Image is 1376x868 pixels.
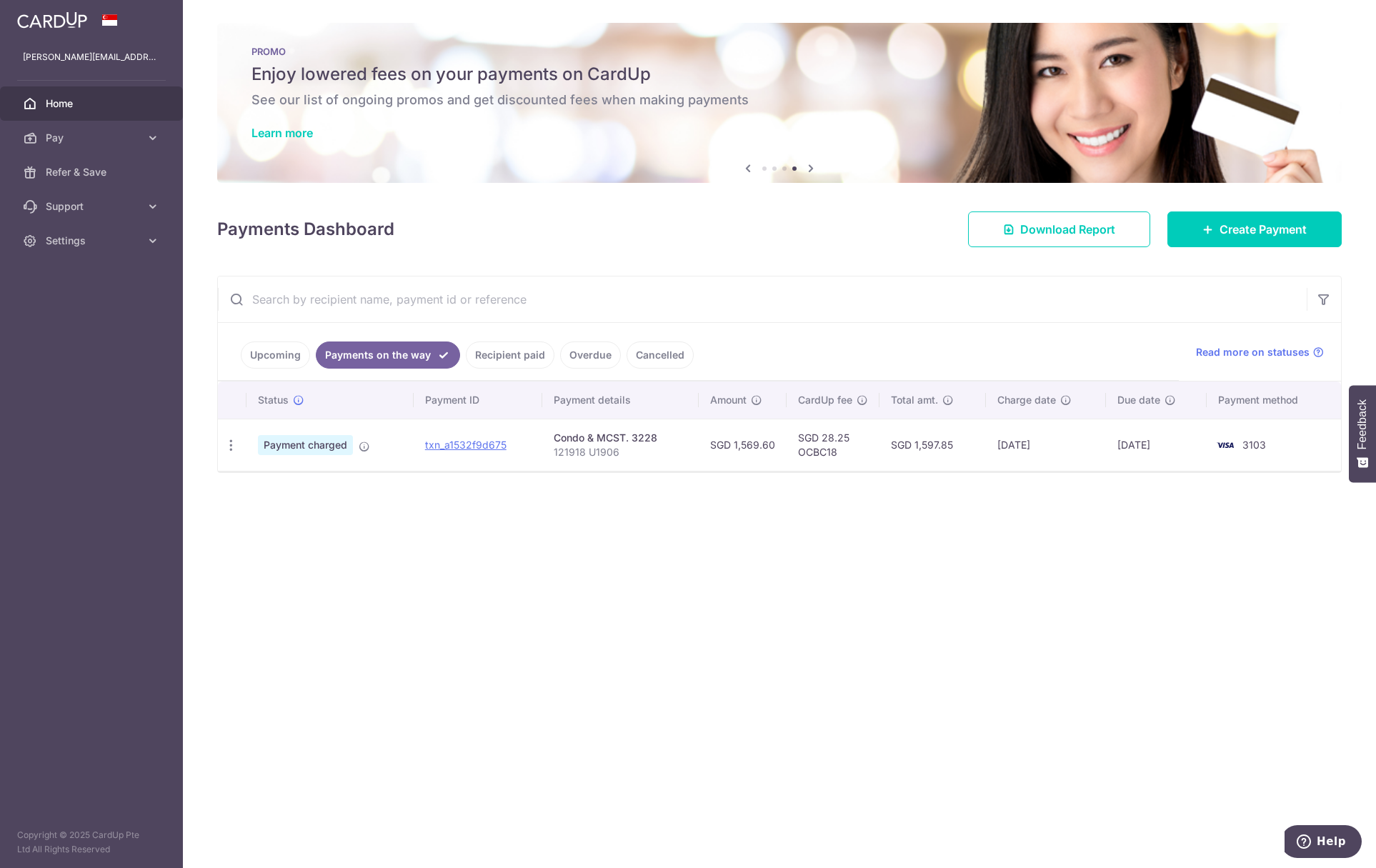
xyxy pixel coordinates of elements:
h4: Payments Dashboard [217,216,394,242]
p: [PERSON_NAME][EMAIL_ADDRESS][DOMAIN_NAME] [23,50,160,64]
span: CardUp fee [798,393,852,407]
iframe: Opens a widget where you can find more information [1285,825,1362,861]
img: Bank Card [1211,437,1240,454]
span: Settings [46,234,140,248]
span: Amount [710,393,747,407]
span: Create Payment [1220,221,1307,238]
a: Overdue [560,341,621,369]
a: Cancelled [627,341,694,369]
span: Download Report [1020,221,1115,238]
a: Read more on statuses [1196,345,1324,359]
span: Pay [46,131,140,145]
p: PROMO [251,46,1307,57]
img: Latest Promos banner [217,23,1342,183]
span: Due date [1117,393,1160,407]
button: Feedback - Show survey [1349,385,1376,482]
th: Payment method [1207,381,1341,419]
h5: Enjoy lowered fees on your payments on CardUp [251,63,1307,86]
th: Payment details [542,381,699,419]
h6: See our list of ongoing promos and get discounted fees when making payments [251,91,1307,109]
a: Recipient paid [466,341,554,369]
span: Payment charged [258,435,353,455]
span: Feedback [1356,399,1369,449]
th: Payment ID [414,381,543,419]
img: CardUp [17,11,87,29]
a: txn_a1532f9d675 [425,439,507,451]
a: Upcoming [241,341,310,369]
span: Total amt. [891,393,938,407]
a: Learn more [251,126,313,140]
td: SGD 1,597.85 [879,419,985,471]
a: Create Payment [1167,211,1342,247]
td: [DATE] [1106,419,1207,471]
span: Status [258,393,289,407]
td: SGD 28.25 OCBC18 [787,419,879,471]
p: 121918 U1906 [554,445,687,459]
a: Payments on the way [316,341,460,369]
div: Condo & MCST. 3228 [554,431,687,445]
td: [DATE] [986,419,1106,471]
td: SGD 1,569.60 [699,419,787,471]
span: Read more on statuses [1196,345,1310,359]
input: Search by recipient name, payment id or reference [218,276,1307,322]
a: Download Report [968,211,1150,247]
span: Home [46,96,140,111]
span: Refer & Save [46,165,140,179]
span: Support [46,199,140,214]
span: Charge date [997,393,1056,407]
span: 3103 [1242,439,1266,451]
